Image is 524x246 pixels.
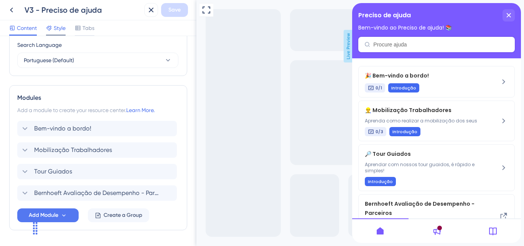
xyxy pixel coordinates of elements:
span: Aprenda como realizar a mobilização dos seus [13,115,127,121]
div: Tour Guiados [13,146,127,183]
div: Mobilização Trabalhadores [13,102,127,133]
span: Save [168,5,181,15]
span: 🎉 Bem-vindo a bordo! [13,68,127,77]
span: Bernhoeft Avaliação de Desempenho - Parceiros [34,188,161,198]
button: Portuguese (Default) [17,53,178,68]
span: Create a Group [104,211,142,220]
div: Tour Guiados [17,164,179,179]
button: Create a Group [88,208,149,222]
span: Introdução [16,175,41,182]
span: Preciso de ajuda [7,1,51,10]
button: Save [161,3,188,17]
div: Bem-vindo a bordo! [13,68,127,89]
span: Introdução [40,125,65,132]
span: Aprendar com nossos tour guaidos, é rápido e simples! [13,158,127,171]
span: Preciso de ajuda [6,7,59,18]
span: Add a module to create your resource center. [17,107,126,113]
div: close resource center [150,6,163,18]
a: Learn More. [126,107,155,113]
span: Tabs [82,23,94,33]
div: 3 [56,3,58,9]
span: Introdução [39,82,64,88]
div: Mobilização Trabalhadores [17,142,179,158]
div: V3 - Preciso de ajuda [25,5,141,15]
span: Live Preview [147,30,157,63]
span: Style [54,23,66,33]
div: Bernhoeft Avaliação de Desempenho - Parceiros [13,196,127,230]
span: Portuguese (Default) [24,56,74,65]
input: Procure ajuda [21,38,157,45]
span: Bem-vindo ao Preciso de ajuda! 📚 [6,21,100,28]
span: Mobilização Trabalhadores [34,145,112,155]
span: 👷‍♂️ Mobilização Trabalhadores [13,102,127,112]
button: Add Module [17,208,79,222]
div: Bem-vindo a bordo! [17,121,179,136]
span: Add Module [29,211,58,220]
div: Bernhoeft Avaliação de Desempenho - Parceiros [17,185,179,201]
span: Tour Guiados [34,167,72,176]
span: Content [17,23,37,33]
span: 🔎 Tour Guiados [13,146,115,155]
span: 0/3 [23,125,31,132]
span: 0/1 [23,82,30,88]
span: Bem-vindo a bordo! [34,124,91,133]
span: Search Language [17,40,62,50]
div: Arrastar [29,217,41,240]
span: Bernhoeft Avaliação de Desempenho - Parceiros [13,196,127,215]
div: Modules [17,93,179,102]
